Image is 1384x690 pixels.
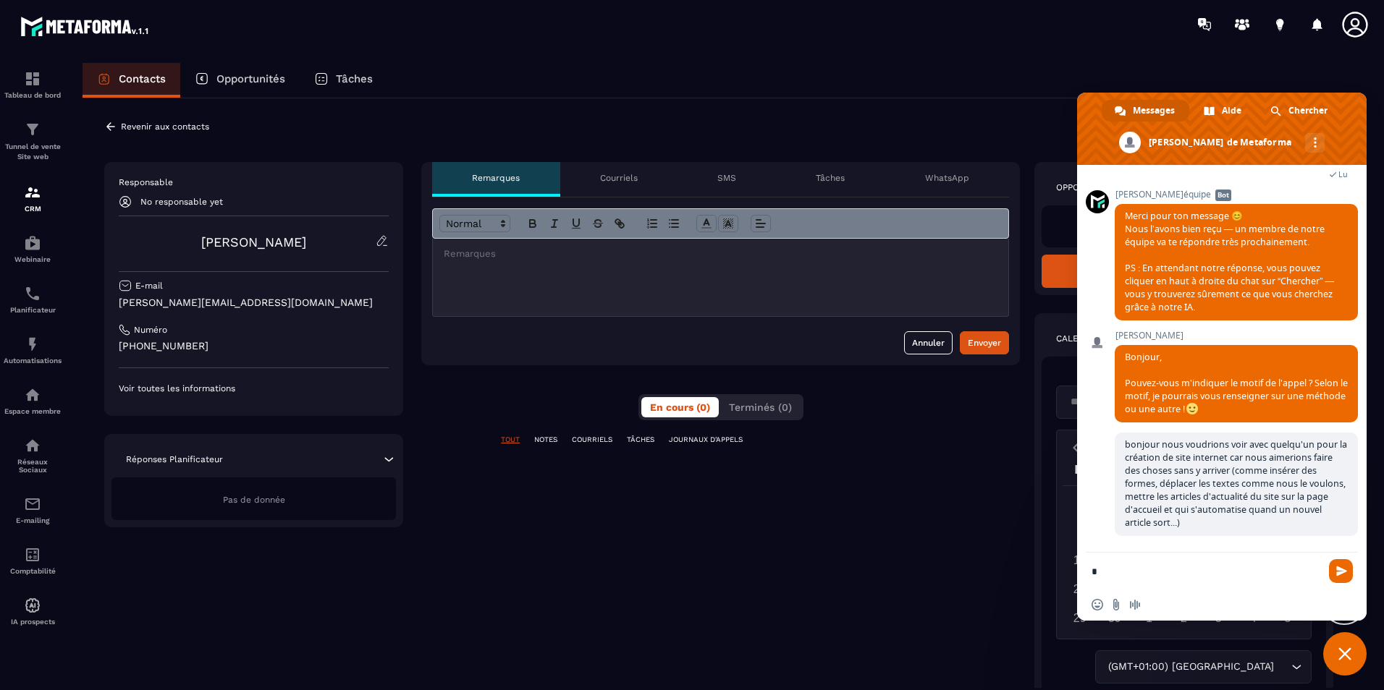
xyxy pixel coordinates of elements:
p: COURRIELS [572,435,612,445]
p: E-mail [135,280,163,291]
p: TOUT [501,435,520,445]
p: Tableau de bord [4,91,62,99]
span: En cours (0) [650,401,710,413]
a: Contacts [83,63,180,98]
p: Contacts [119,72,166,85]
p: NOTES [534,435,557,445]
a: accountantaccountantComptabilité [4,535,62,586]
p: Remarques [472,172,520,184]
div: 22 [1067,576,1092,602]
p: Réponses Planificateur [126,453,223,465]
div: 29 [1067,605,1092,631]
div: 15 [1067,548,1092,573]
a: social-networksocial-networkRéseaux Sociaux [4,426,62,485]
span: Envoyer [1329,559,1353,583]
p: TÂCHES [627,435,654,445]
p: Numéro [134,324,167,336]
img: automations [24,386,41,404]
span: Message audio [1129,599,1141,610]
img: accountant [24,546,41,563]
div: Calendar wrapper [1063,460,1305,631]
span: bonjour nous voudrions voir avec quelqu'un pour la création de site internet car nous aimerions f... [1125,438,1347,529]
p: Revenir aux contacts [121,122,209,132]
div: lu [1063,460,1097,485]
p: Espace membre [4,407,62,415]
a: [PERSON_NAME] [201,234,306,250]
a: emailemailE-mailing [4,485,62,535]
p: CRM [4,205,62,213]
span: Chercher [1288,100,1328,122]
img: email [24,495,41,513]
p: IA prospects [4,618,62,626]
span: [PERSON_NAME] [1115,331,1358,341]
p: [PHONE_NUMBER] [119,339,389,353]
p: Tunnel de vente Site web [4,142,62,162]
p: Automatisations [4,357,62,365]
p: JOURNAUX D'APPELS [669,435,743,445]
a: formationformationCRM [4,173,62,223]
span: Lu [1338,169,1348,179]
input: Search for option [1277,659,1288,675]
img: logo [20,13,151,39]
a: schedulerschedulerPlanificateur [4,274,62,325]
div: Fermer le chat [1323,632,1367,676]
p: Tâches [816,172,845,184]
div: Search for option [1056,386,1172,419]
button: Terminés (0) [720,397,801,417]
p: Comptabilité [4,567,62,575]
img: automations [24,597,41,614]
a: formationformationTableau de bord [4,59,62,110]
div: Search for option [1095,650,1312,683]
span: Insérer un emoji [1092,599,1103,610]
a: automationsautomationsEspace membre [4,375,62,426]
p: Réseaux Sociaux [4,458,62,474]
img: formation [24,121,41,138]
button: En cours (0) [641,397,719,417]
img: scheduler [24,285,41,302]
div: 1 [1067,490,1092,515]
span: [PERSON_NAME]équipe [1115,189,1358,200]
p: Opportunités [216,72,285,85]
span: Bonjour, Pouvez-vous m'indiquer le motif de l'appel ? Selon le motif, je pourrais vous renseigner... [1125,351,1348,415]
p: Tâches [336,72,373,85]
span: Messages [1133,100,1175,122]
textarea: Entrez votre message... [1092,565,1320,578]
a: automationsautomationsWebinaire [4,223,62,274]
a: Opportunités [180,63,300,98]
span: Envoyer un fichier [1110,599,1122,610]
button: Annuler [904,331,953,354]
button: Previous month [1063,438,1089,457]
a: automationsautomationsAutomatisations [4,325,62,375]
p: Aucune opportunité liée [1056,220,1312,233]
p: Planificateur [4,306,62,314]
div: Messages [1102,100,1189,122]
p: Responsable [119,176,389,188]
p: E-mailing [4,516,62,524]
img: formation [24,184,41,201]
p: SMS [717,172,736,184]
p: Courriels [600,172,638,184]
div: Aide [1191,100,1256,122]
div: 8 [1067,519,1092,544]
span: Pas de donnée [223,495,285,505]
img: automations [24,234,41,252]
button: Ajout opportunité [1042,255,1326,288]
p: Webinaire [4,255,62,263]
a: Tâches [300,63,387,98]
div: Envoyer [968,336,1001,350]
a: formationformationTunnel de vente Site web [4,110,62,173]
p: WhatsApp [925,172,969,184]
div: Calendar days [1063,490,1305,631]
span: Aide [1222,100,1241,122]
div: Autres canaux [1305,133,1325,153]
img: social-network [24,437,41,454]
button: Envoyer [960,331,1009,354]
img: automations [24,336,41,353]
span: (GMT+01:00) [GEOGRAPHIC_DATA] [1105,659,1277,675]
p: No responsable yet [140,197,223,207]
span: Terminés (0) [729,401,792,413]
span: Merci pour ton message 😊 Nous l’avons bien reçu — un membre de notre équipe va te répondre très p... [1125,210,1334,313]
p: Opportunités [1056,182,1123,193]
input: Search for option [1066,394,1148,410]
div: Chercher [1257,100,1342,122]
